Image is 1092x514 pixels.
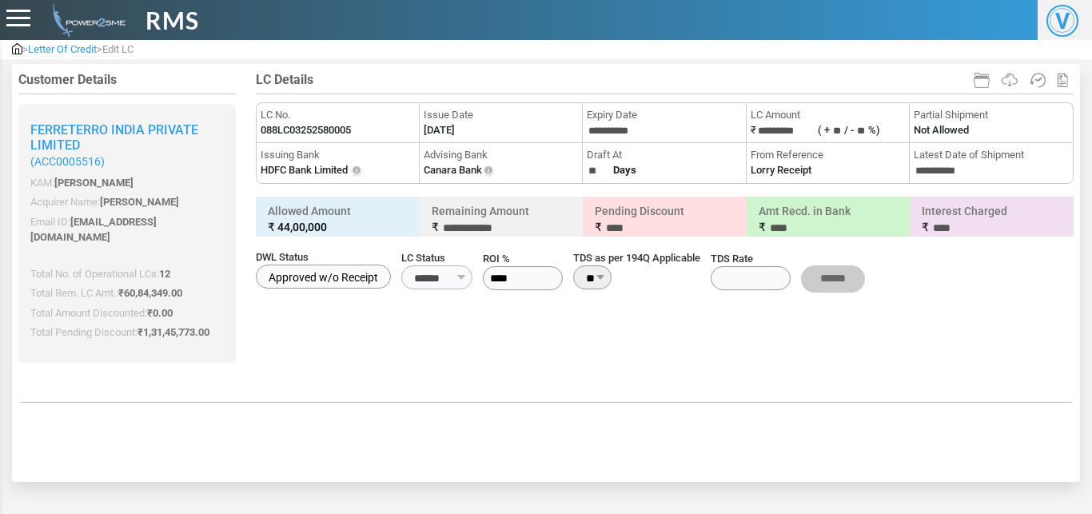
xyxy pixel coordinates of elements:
p: Total Amount Discounted: [30,305,224,321]
label: 088LC03252580005 [261,122,351,138]
span: RMS [145,2,199,38]
p: Acquirer Name: [30,194,224,210]
span: ₹ [759,221,766,233]
small: ₹ 44,00,000 [268,219,408,235]
img: Info [482,165,495,177]
span: Latest Date of Shipment [914,147,1069,163]
span: Draft At [587,147,741,163]
img: admin [46,4,126,37]
strong: Days [613,164,636,176]
span: ROI % [483,251,563,267]
span: Partial Shipment [914,107,1069,123]
span: Issue Date [424,107,578,123]
li: ₹ [747,103,910,143]
label: ( + / - %) [818,124,880,136]
span: TDS Rate [711,251,791,267]
span: ₹ [118,287,182,299]
span: V [1046,5,1078,37]
span: ₹ [922,221,929,233]
h6: Remaining Amount [424,201,580,239]
label: Not Allowed [914,122,969,138]
span: [PERSON_NAME] [100,196,179,208]
label: [DATE] [424,122,455,138]
span: Advising Bank [424,147,578,163]
p: KAM: [30,175,224,191]
span: Edit LC [102,43,134,55]
span: [EMAIL_ADDRESS][DOMAIN_NAME] [30,216,157,244]
label: Approved w/o Receipt [256,265,391,289]
span: [PERSON_NAME] [54,177,134,189]
input: ( +/ -%) [830,122,844,140]
span: 60,84,349.00 [124,287,182,299]
h6: Interest Charged [914,201,1070,239]
h6: Pending Discount [587,201,743,239]
h6: Amt Recd. in Bank [751,201,907,239]
span: ₹ [147,307,173,319]
span: LC Status [401,250,472,266]
span: TDS as per 194Q Applicable [573,250,700,266]
p: Total Rem. LC Amt.: [30,285,224,301]
span: ₹ [595,221,602,233]
span: Letter Of Credit [28,43,97,55]
span: 0.00 [153,307,173,319]
span: Issuing Bank [261,147,415,163]
img: Info [350,165,363,177]
h4: Customer Details [18,72,236,87]
span: 1,31,45,773.00 [143,326,209,338]
p: Total No. of Operational LCs: [30,266,224,282]
h6: Allowed Amount [260,201,416,237]
span: Expiry Date [587,107,741,123]
p: Email ID: [30,214,224,245]
span: DWL Status [256,249,391,265]
label: Lorry Receipt [751,162,811,178]
span: LC Amount [751,107,905,123]
span: From Reference [751,147,905,163]
span: ₹ [137,326,209,338]
span: LC No. [261,107,415,123]
small: (ACC0005516) [30,155,224,169]
h4: LC Details [256,72,1074,87]
span: ₹ [432,221,439,233]
img: admin [12,43,22,54]
span: 12 [159,268,170,280]
h2: Ferreterro India Private Limited [30,122,224,169]
label: Canara Bank [424,162,482,178]
input: ( +/ -%) [854,122,868,140]
label: HDFC Bank Limited [261,162,348,178]
p: Total Pending Discount: [30,325,224,341]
